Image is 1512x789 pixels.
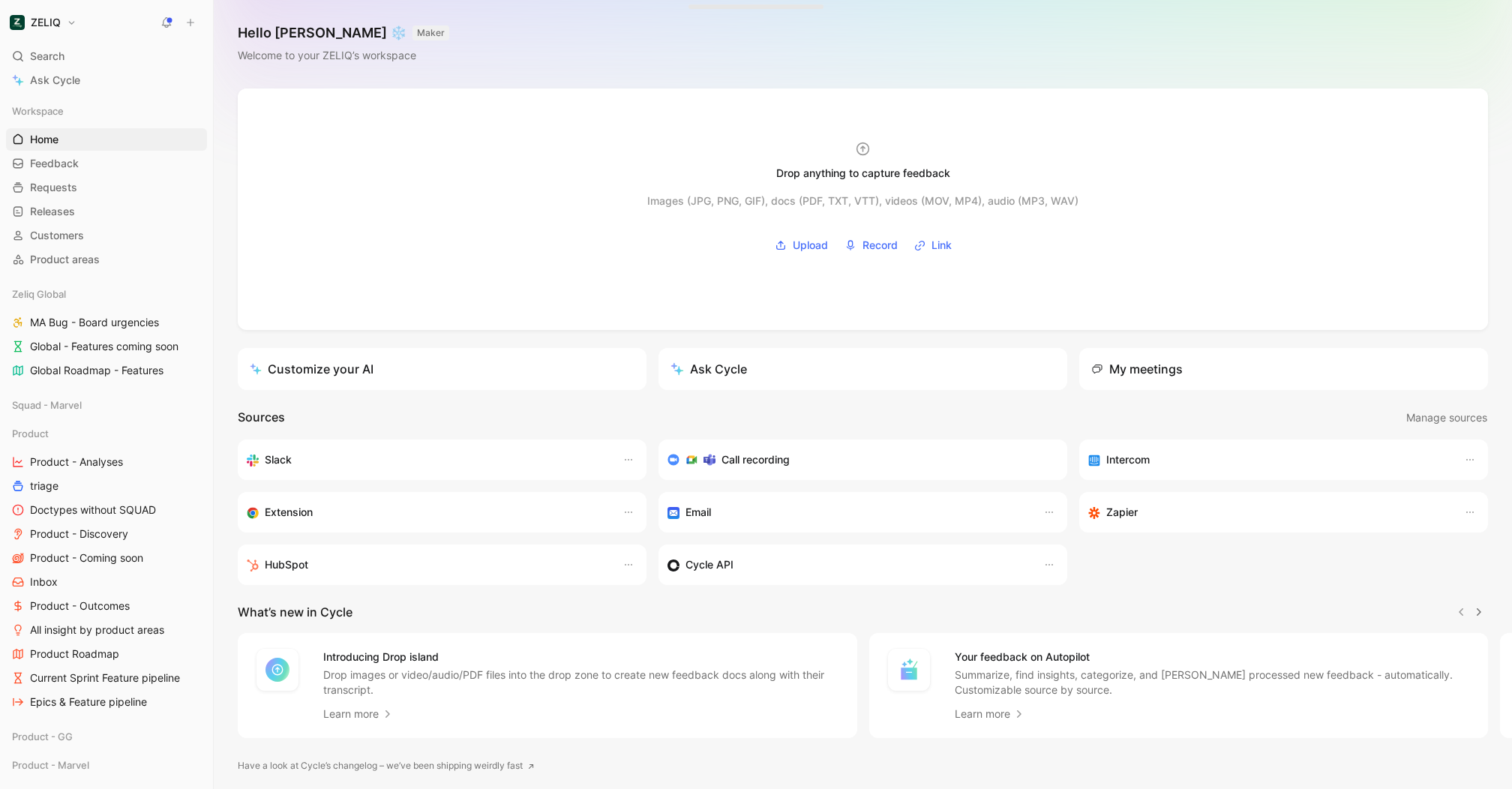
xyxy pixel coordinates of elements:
h1: Hello [PERSON_NAME] ❄️ [238,24,449,42]
span: Squad - Marvel [12,397,82,412]
div: Zeliq GlobalMA Bug - Board urgenciesGlobal - Features coming soonGlobal Roadmap - Features [6,283,207,382]
div: Capture feedback from anywhere on the web [247,503,607,521]
button: Ask Cycle [658,348,1067,390]
a: Product Roadmap [6,643,207,665]
span: Epics & Feature pipeline [30,694,147,709]
button: Upload [769,234,833,256]
div: ProductProduct - AnalysestriageDoctypes without SQUADProduct - DiscoveryProduct - Coming soonInbo... [6,422,207,713]
div: Sync your customers, send feedback and get updates in Intercom [1088,451,1449,469]
h3: Cycle API [685,556,733,574]
span: Global Roadmap - Features [30,363,163,378]
h4: Introducing Drop island [323,648,839,666]
span: All insight by product areas [30,622,164,637]
a: Customize your AI [238,348,646,390]
span: Product Roadmap [30,646,119,661]
span: Record [862,236,898,254]
div: Sync customers & send feedback from custom sources. Get inspired by our favorite use case [667,556,1028,574]
h3: Extension [265,503,313,521]
h4: Your feedback on Autopilot [955,648,1471,666]
div: Ask Cycle [670,360,747,378]
div: Workspace [6,100,207,122]
div: Sync your customers, send feedback and get updates in Slack [247,451,607,469]
a: Product - Outcomes [6,595,207,617]
h3: Call recording [721,451,790,469]
span: Releases [30,204,75,219]
div: My meetings [1091,360,1183,378]
span: Workspace [12,103,64,118]
span: Zeliq Global [12,286,66,301]
a: All insight by product areas [6,619,207,641]
p: Summarize, find insights, categorize, and [PERSON_NAME] processed new feedback - automatically. C... [955,667,1471,697]
a: Product - Discovery [6,523,207,545]
span: Search [30,47,64,65]
a: Inbox [6,571,207,593]
h3: Intercom [1106,451,1150,469]
span: Upload [793,236,828,254]
span: Global - Features coming soon [30,339,178,354]
div: Product - GG [6,725,207,752]
span: Product - Marvel [12,757,89,772]
button: Record [839,234,903,256]
span: Link [931,236,952,254]
button: ZELIQZELIQ [6,12,80,33]
span: Product - GG [12,729,73,744]
h3: Slack [265,451,292,469]
a: Home [6,128,207,151]
a: Doctypes without SQUAD [6,499,207,521]
a: Ask Cycle [6,69,207,91]
a: MA Bug - Board urgencies [6,311,207,334]
a: Product areas [6,248,207,271]
div: Product - Marvel [6,754,207,781]
button: Manage sources [1405,408,1488,427]
div: Product [6,422,207,445]
span: Product [12,426,49,441]
a: Current Sprint Feature pipeline [6,667,207,689]
span: Customers [30,228,84,243]
h2: Sources [238,408,285,427]
span: MA Bug - Board urgencies [30,315,159,330]
button: Link [909,234,957,256]
span: Product - Coming soon [30,550,143,565]
span: Manage sources [1406,409,1487,427]
div: Squad - Marvel [6,394,207,421]
a: Feedback [6,152,207,175]
span: Requests [30,180,77,195]
div: Capture feedback from thousands of sources with Zapier (survey results, recordings, sheets, etc). [1088,503,1449,521]
span: Product - Discovery [30,526,128,541]
div: Record & transcribe meetings from Zoom, Meet & Teams. [667,451,1046,469]
button: MAKER [412,25,449,40]
a: Epics & Feature pipeline [6,691,207,713]
a: Have a look at Cycle’s changelog – we’ve been shipping weirdly fast [238,758,535,773]
img: ZELIQ [10,15,25,30]
div: Product - Marvel [6,754,207,776]
span: Product - Outcomes [30,598,130,613]
h2: What’s new in Cycle [238,603,352,621]
div: Zeliq Global [6,283,207,305]
div: Customize your AI [250,360,373,378]
h1: ZELIQ [31,16,61,29]
h3: HubSpot [265,556,308,574]
span: Product areas [30,252,100,267]
a: Learn more [323,705,394,723]
div: Product - GG [6,725,207,748]
p: Drop images or video/audio/PDF files into the drop zone to create new feedback docs along with th... [323,667,839,697]
a: Product - Analyses [6,451,207,473]
a: Customers [6,224,207,247]
a: Product - Coming soon [6,547,207,569]
span: Feedback [30,156,79,171]
h3: Email [685,503,711,521]
span: Doctypes without SQUAD [30,502,156,517]
a: triage [6,475,207,497]
div: Forward emails to your feedback inbox [667,503,1028,521]
a: Learn more [955,705,1025,723]
a: Releases [6,200,207,223]
a: Requests [6,176,207,199]
div: Search [6,45,207,67]
span: Ask Cycle [30,71,80,89]
a: Global - Features coming soon [6,335,207,358]
h3: Zapier [1106,503,1138,521]
span: Home [30,132,58,147]
div: Welcome to your ZELIQ’s workspace [238,46,449,64]
div: Images (JPG, PNG, GIF), docs (PDF, TXT, VTT), videos (MOV, MP4), audio (MP3, WAV) [647,192,1078,210]
span: Product - Analyses [30,454,123,469]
